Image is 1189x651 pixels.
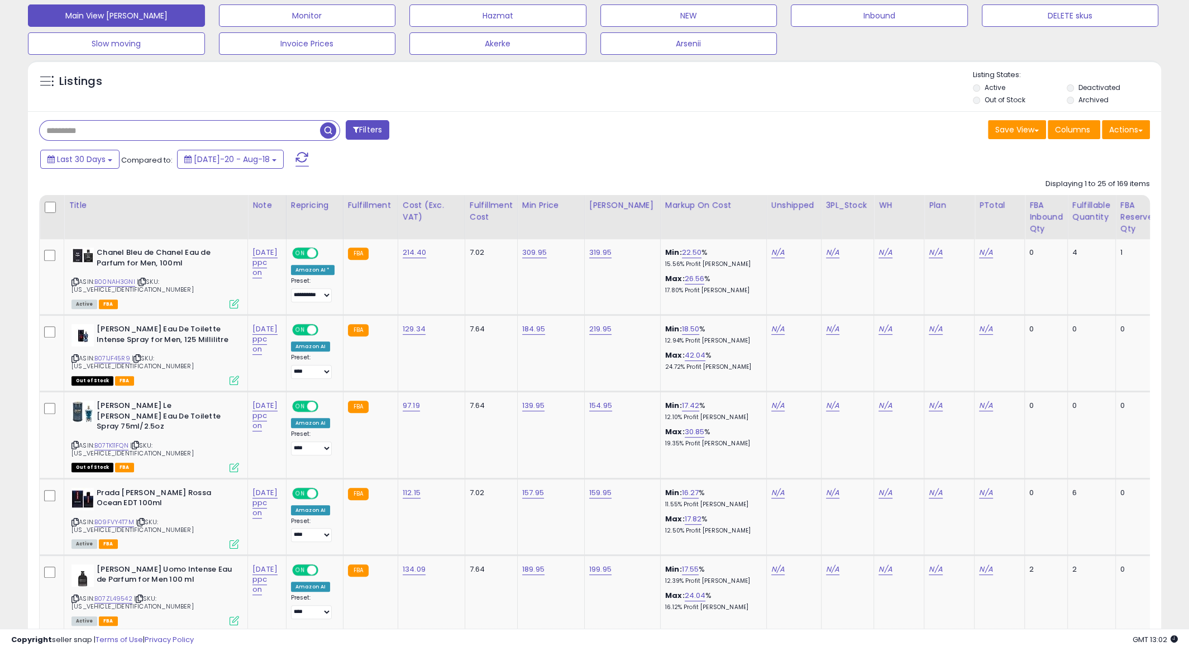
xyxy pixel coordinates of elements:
[660,195,766,239] th: The percentage added to the cost of goods (COGS) that forms the calculator for Min & Max prices.
[685,350,706,361] a: 42.04
[878,400,892,411] a: N/A
[348,324,369,336] small: FBA
[346,120,389,140] button: Filters
[252,487,278,519] a: [DATE] ppc on
[403,247,426,258] a: 214.40
[665,324,682,334] b: Min:
[470,248,509,258] div: 7.02
[929,199,970,211] div: Plan
[1078,95,1109,104] label: Archived
[71,324,94,346] img: 31jon89YglL._SL40_.jpg
[348,401,369,413] small: FBA
[348,248,369,260] small: FBA
[293,325,307,335] span: ON
[979,487,992,498] a: N/A
[409,4,586,27] button: Hazmat
[1120,488,1154,498] div: 0
[665,527,758,535] p: 12.50% Profit [PERSON_NAME]
[821,195,874,239] th: CSV column name: cust_attr_3_3PL_Stock
[979,564,992,575] a: N/A
[71,488,239,548] div: ASIN:
[1078,83,1120,92] label: Deactivated
[219,4,396,27] button: Monitor
[979,247,992,258] a: N/A
[1029,488,1059,498] div: 0
[317,402,335,411] span: OFF
[929,400,942,411] a: N/A
[71,277,194,294] span: | SKU: [US_VEHICLE_IDENTIFICATION_NUMBER]
[682,400,700,411] a: 17.42
[1048,120,1100,139] button: Columns
[665,247,682,258] b: Min:
[665,324,758,345] div: %
[522,324,545,335] a: 184.95
[403,487,421,498] a: 112.15
[1072,488,1107,498] div: 6
[988,120,1046,139] button: Save View
[252,199,281,211] div: Note
[1120,199,1158,235] div: FBA Reserved Qty
[71,564,239,624] div: ASIN:
[403,199,460,223] div: Cost (Exc. VAT)
[682,324,700,335] a: 18.50
[665,350,685,360] b: Max:
[1055,124,1090,135] span: Columns
[665,564,682,574] b: Min:
[293,488,307,498] span: ON
[1120,324,1154,334] div: 0
[69,199,243,211] div: Title
[177,150,284,169] button: [DATE]-20 - Aug-18
[589,564,612,575] a: 199.95
[665,487,682,498] b: Min:
[682,564,699,575] a: 17.55
[252,564,278,595] a: [DATE] ppc on
[929,247,942,258] a: N/A
[470,488,509,498] div: 7.02
[522,487,544,498] a: 157.95
[291,594,335,619] div: Preset:
[791,4,968,27] button: Inbound
[71,376,113,386] span: All listings that are currently out of stock and unavailable for purchase on Amazon
[985,95,1025,104] label: Out of Stock
[291,277,335,302] div: Preset:
[71,539,97,549] span: All listings currently available for purchase on Amazon
[71,594,194,611] span: | SKU: [US_VEHICLE_IDENTIFICATION_NUMBER]
[121,155,173,165] span: Compared to:
[97,564,232,588] b: [PERSON_NAME] Uomo Intense Eau de Parfum for Men 100 ml
[589,400,612,411] a: 154.95
[682,487,699,498] a: 16.27
[929,324,942,335] a: N/A
[1102,120,1150,139] button: Actions
[71,401,94,422] img: 41ZADCFKZ2L._SL40_.jpg
[348,199,393,211] div: Fulfillment
[71,616,97,626] span: All listings currently available for purchase on Amazon
[99,616,118,626] span: FBA
[878,487,892,498] a: N/A
[1029,248,1059,258] div: 0
[589,247,612,258] a: 319.95
[1072,324,1107,334] div: 0
[252,400,278,431] a: [DATE] ppc on
[71,248,239,307] div: ASIN:
[317,325,335,335] span: OFF
[771,247,785,258] a: N/A
[99,539,118,549] span: FBA
[665,564,758,585] div: %
[71,488,94,510] img: 31I3TjP1htL._SL40_.jpg
[665,414,758,421] p: 12.10% Profit [PERSON_NAME]
[685,273,705,284] a: 26.56
[291,265,335,275] div: Amazon AI *
[665,514,758,535] div: %
[291,517,335,543] div: Preset:
[291,199,338,211] div: Repricing
[665,514,685,524] b: Max:
[1029,199,1063,235] div: FBA inbound Qty
[252,247,278,278] a: [DATE] ppc on
[685,514,702,525] a: 17.82
[682,247,702,258] a: 22.50
[766,195,821,239] th: CSV column name: cust_attr_4_Unshipped
[97,248,232,271] b: Chanel Bleu de Chanel Eau de Parfum for Men, 100ml
[924,195,975,239] th: CSV column name: cust_attr_5_Plan
[985,83,1005,92] label: Active
[522,247,547,258] a: 309.95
